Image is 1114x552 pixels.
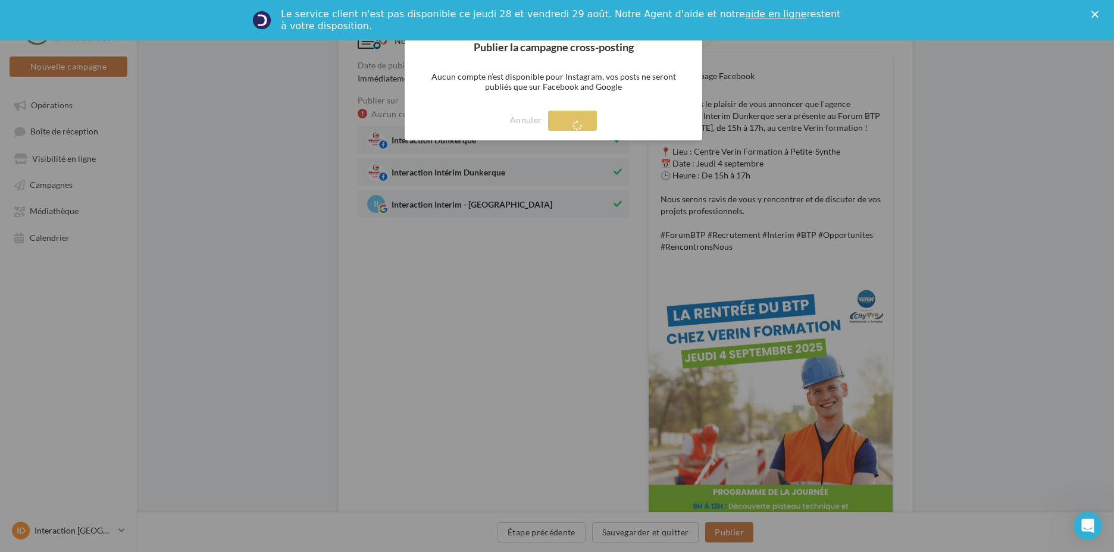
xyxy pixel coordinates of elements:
[252,11,271,30] img: Profile image for Service-Client
[510,111,542,130] button: Annuler
[405,62,702,101] p: Aucun compte n’est disponible pour Instagram, vos posts ne seront publiés que sur Facebook and Go...
[745,8,806,20] a: aide en ligne
[548,111,597,131] button: Publier
[405,32,702,62] h2: Publier la campagne cross-posting
[281,8,843,32] div: Le service client n'est pas disponible ce jeudi 28 et vendredi 29 août. Notre Agent d'aide et not...
[1074,512,1102,540] iframe: Intercom live chat
[1091,11,1103,18] div: Fermer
